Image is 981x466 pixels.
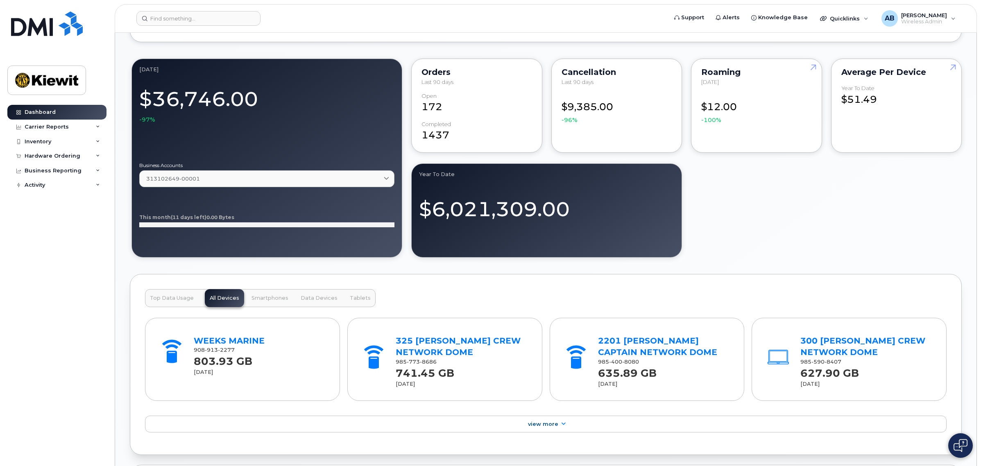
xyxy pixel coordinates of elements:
a: 325 [PERSON_NAME] CREW NETWORK DOME [396,336,521,357]
span: Smartphones [251,295,288,301]
div: $36,746.00 [139,83,394,124]
strong: 627.90 GB [800,362,859,379]
span: View More [528,421,558,427]
span: 8080 [622,359,639,365]
span: Last 90 days [421,79,453,85]
span: 773 [407,359,420,365]
div: [DATE] [598,380,730,388]
span: -97% [139,115,155,124]
div: 172 [421,93,532,114]
a: Support [668,9,710,26]
span: Quicklinks [830,15,860,22]
strong: 741.45 GB [396,362,454,379]
span: 2277 [218,347,235,353]
div: Roaming [701,69,812,75]
div: $6,021,309.00 [419,188,674,223]
div: Open [421,93,437,99]
div: completed [421,121,451,127]
span: 908 [194,347,235,353]
div: [DATE] [396,380,527,388]
div: Orders [421,69,532,75]
span: [PERSON_NAME] [901,12,947,18]
a: 2201 [PERSON_NAME] CAPTAIN NETWORK DOME [598,336,717,357]
div: Year to Date [841,85,875,91]
span: 985 [396,359,437,365]
tspan: 0.00 Bytes [206,214,234,220]
div: Quicklinks [814,10,874,27]
span: AB [885,14,895,23]
span: 985 [598,359,639,365]
a: 300 [PERSON_NAME] CREW NETWORK DOME [800,336,925,357]
span: -100% [701,116,721,124]
span: 913 [205,347,218,353]
input: Find something... [136,11,261,26]
span: Top Data Usage [150,295,194,301]
span: -96% [562,116,578,124]
span: 985 [800,359,841,365]
div: 1437 [421,121,532,143]
div: $9,385.00 [562,93,672,124]
button: Tablets [345,289,376,307]
button: Data Devices [296,289,342,307]
div: Average per Device [841,69,952,75]
span: 8407 [825,359,841,365]
div: Year to Date [419,171,674,178]
span: Knowledge Base [758,14,808,22]
span: 400 [609,359,622,365]
div: [DATE] [800,380,932,388]
span: Last 90 days [562,79,594,85]
a: WEEKS MARINE [194,336,265,346]
span: Wireless Admin [901,18,947,25]
tspan: This month [139,214,171,220]
span: 313102649-00001 [146,175,200,183]
span: 8686 [420,359,437,365]
tspan: (11 days left) [171,214,206,220]
a: Knowledge Base [745,9,813,26]
a: View More [145,416,947,433]
button: Top Data Usage [145,289,199,307]
span: Tablets [350,295,371,301]
span: Alerts [723,14,740,22]
span: 590 [811,359,825,365]
span: [DATE] [701,79,719,85]
label: Business Accounts [139,163,394,168]
span: Data Devices [301,295,338,301]
div: August 2025 [139,66,394,73]
div: Alex Banuelos [876,10,961,27]
div: $12.00 [701,93,812,124]
div: $51.49 [841,85,952,106]
img: Open chat [954,439,967,452]
a: Alerts [710,9,745,26]
button: Smartphones [247,289,293,307]
span: Support [681,14,704,22]
strong: 803.93 GB [194,351,252,367]
div: [DATE] [194,369,325,376]
strong: 635.89 GB [598,362,657,379]
a: 313102649-00001 [139,170,394,187]
div: Cancellation [562,69,672,75]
